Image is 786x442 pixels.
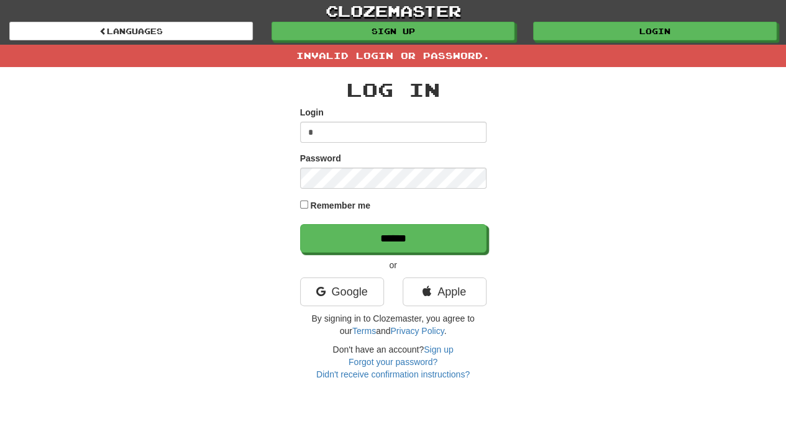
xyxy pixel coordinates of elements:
[300,277,384,306] a: Google
[349,357,437,367] a: Forgot your password?
[300,343,487,381] div: Don't have an account?
[300,106,324,119] label: Login
[424,345,453,354] a: Sign up
[352,326,376,336] a: Terms
[300,312,487,337] p: By signing in to Clozemaster, you agree to our and .
[403,277,487,306] a: Apple
[390,326,444,336] a: Privacy Policy
[310,199,370,212] label: Remember me
[300,79,487,100] h2: Log In
[9,22,253,40] a: Languages
[533,22,777,40] a: Login
[300,152,341,165] label: Password
[272,22,515,40] a: Sign up
[316,369,470,379] a: Didn't receive confirmation instructions?
[300,259,487,271] p: or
